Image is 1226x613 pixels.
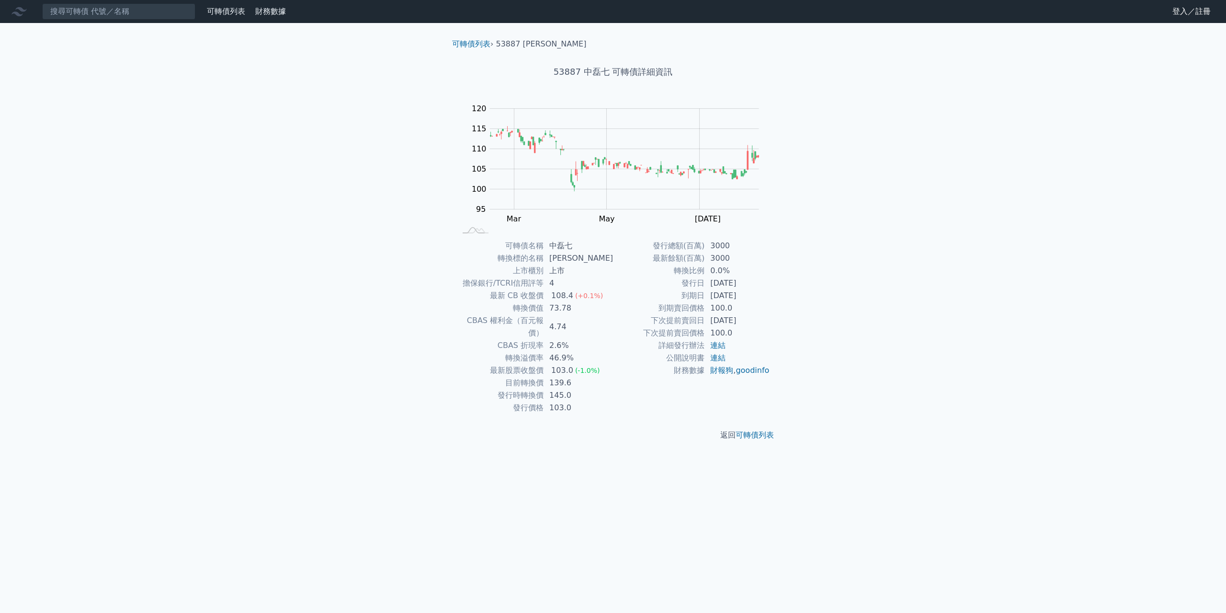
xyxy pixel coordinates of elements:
div: 108.4 [549,289,575,302]
a: 登入／註冊 [1165,4,1218,19]
h1: 53887 中磊七 可轉債詳細資訊 [444,65,782,79]
span: (-1.0%) [575,367,600,374]
td: 轉換標的名稱 [456,252,544,265]
td: 0.0% [704,265,770,277]
tspan: 95 [476,205,486,214]
td: 46.9% [544,352,613,364]
td: [DATE] [704,314,770,327]
td: 2.6% [544,339,613,352]
a: 連結 [710,353,726,362]
td: [DATE] [704,289,770,302]
tspan: 115 [472,124,487,133]
td: 下次提前賣回價格 [613,327,704,339]
td: 最新餘額(百萬) [613,252,704,265]
td: 139.6 [544,377,613,389]
td: 公開說明書 [613,352,704,364]
td: 3000 [704,252,770,265]
td: 103.0 [544,402,613,414]
td: 最新股票收盤價 [456,364,544,377]
td: 發行價格 [456,402,544,414]
td: 下次提前賣回日 [613,314,704,327]
td: , [704,364,770,377]
span: (+0.1%) [575,292,603,300]
a: 可轉債列表 [452,39,490,48]
tspan: 105 [472,164,487,173]
td: 73.78 [544,302,613,314]
td: 145.0 [544,389,613,402]
td: 到期賣回價格 [613,302,704,314]
tspan: 120 [472,104,487,113]
div: 103.0 [549,364,575,377]
tspan: 110 [472,144,487,153]
td: 詳細發行辦法 [613,339,704,352]
td: 財務數據 [613,364,704,377]
td: CBAS 折現率 [456,339,544,352]
td: 發行日 [613,277,704,289]
p: 返回 [444,429,782,441]
li: › [452,38,493,50]
td: 上市 [544,265,613,277]
td: CBAS 權利金（百元報價） [456,314,544,339]
tspan: May [599,214,614,223]
td: 轉換溢價率 [456,352,544,364]
td: 轉換比例 [613,265,704,277]
td: 最新 CB 收盤價 [456,289,544,302]
td: 3000 [704,240,770,252]
tspan: 100 [472,185,487,194]
td: [PERSON_NAME] [544,252,613,265]
td: 到期日 [613,289,704,302]
td: 可轉債名稱 [456,240,544,252]
td: 發行時轉換價 [456,389,544,402]
td: 100.0 [704,302,770,314]
td: [DATE] [704,277,770,289]
a: 連結 [710,341,726,350]
td: 4.74 [544,314,613,339]
a: 財務數據 [255,7,286,16]
a: 可轉債列表 [736,430,774,440]
td: 轉換價值 [456,302,544,314]
td: 目前轉換價 [456,377,544,389]
li: 53887 [PERSON_NAME] [496,38,587,50]
td: 發行總額(百萬) [613,240,704,252]
g: Chart [467,104,773,223]
td: 4 [544,277,613,289]
td: 中磊七 [544,240,613,252]
a: 財報狗 [710,366,733,375]
a: goodinfo [736,366,769,375]
td: 100.0 [704,327,770,339]
a: 可轉債列表 [207,7,245,16]
td: 上市櫃別 [456,265,544,277]
tspan: [DATE] [695,214,721,223]
tspan: Mar [507,214,522,223]
td: 擔保銀行/TCRI信用評等 [456,277,544,289]
input: 搜尋可轉債 代號／名稱 [42,3,195,20]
